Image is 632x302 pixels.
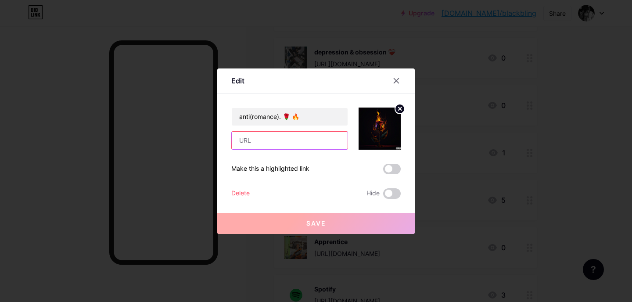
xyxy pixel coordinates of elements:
img: link_thumbnail [359,108,401,150]
div: Edit [231,75,244,86]
input: URL [232,132,348,149]
span: Save [306,219,326,227]
button: Save [217,213,415,234]
div: Make this a highlighted link [231,164,309,174]
div: Delete [231,188,250,199]
span: Hide [366,188,380,199]
input: Title [232,108,348,126]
